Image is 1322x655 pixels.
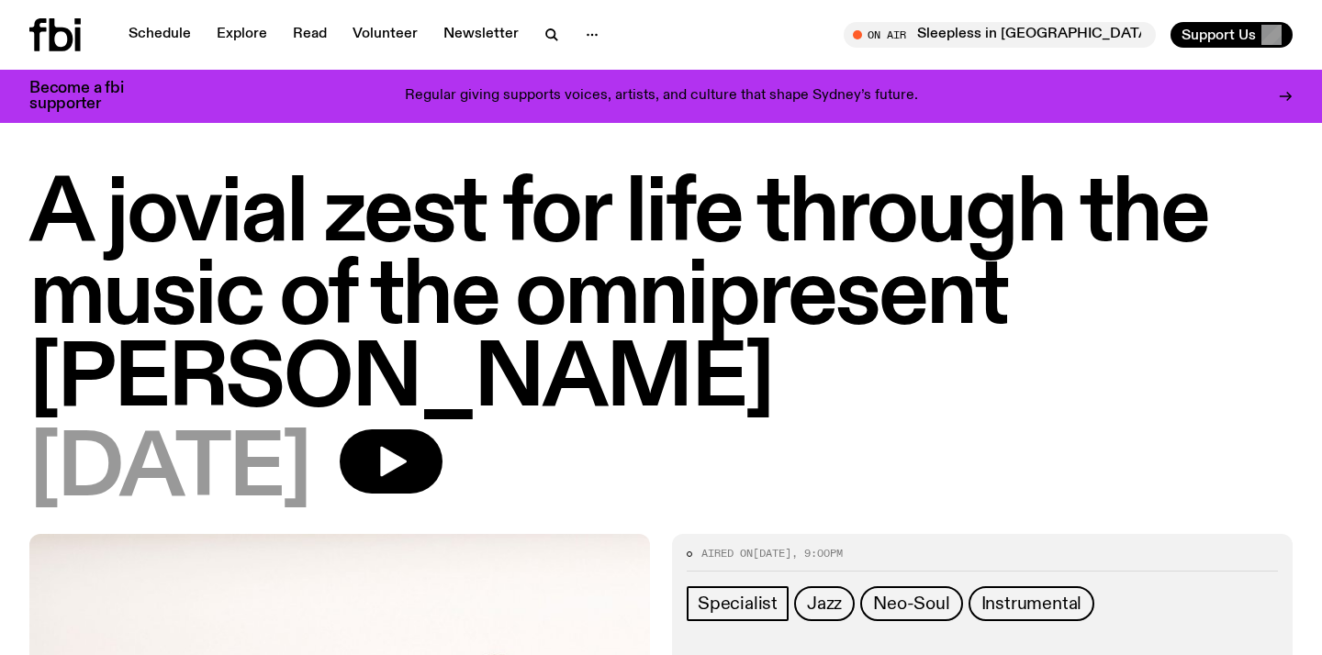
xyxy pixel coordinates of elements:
[118,22,202,48] a: Schedule
[687,586,789,621] a: Specialist
[1171,22,1293,48] button: Support Us
[794,586,855,621] a: Jazz
[29,174,1293,422] h1: A jovial zest for life through the music of the omnipresent [PERSON_NAME]
[969,586,1095,621] a: Instrumental
[873,594,949,614] span: Neo-Soul
[432,22,530,48] a: Newsletter
[29,429,310,512] span: [DATE]
[701,546,753,561] span: Aired on
[206,22,278,48] a: Explore
[753,546,791,561] span: [DATE]
[860,586,962,621] a: Neo-Soul
[807,594,842,614] span: Jazz
[981,594,1082,614] span: Instrumental
[1182,27,1256,43] span: Support Us
[791,546,843,561] span: , 9:00pm
[844,22,1156,48] button: On AirSleepless in [GEOGRAPHIC_DATA]
[29,81,147,112] h3: Become a fbi supporter
[405,88,918,105] p: Regular giving supports voices, artists, and culture that shape Sydney’s future.
[342,22,429,48] a: Volunteer
[282,22,338,48] a: Read
[698,594,778,614] span: Specialist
